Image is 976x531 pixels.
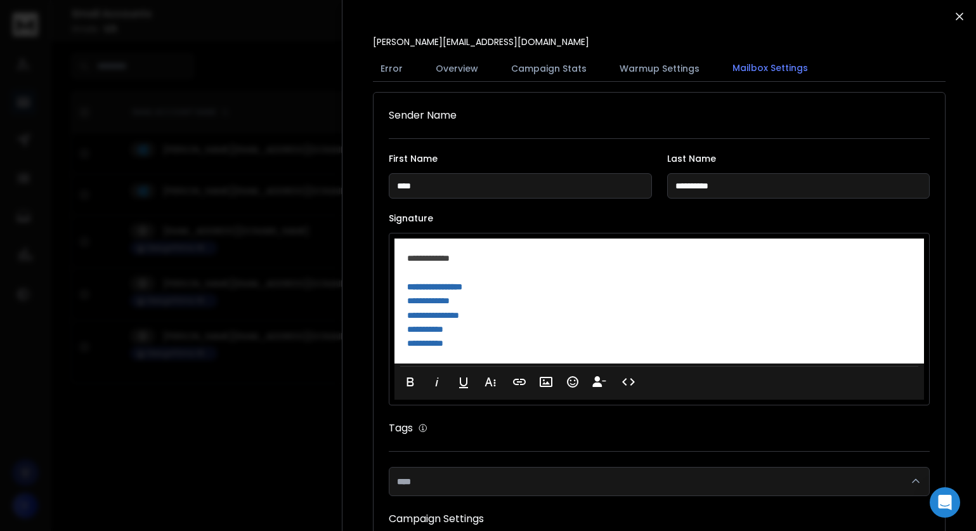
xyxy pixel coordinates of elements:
[587,369,611,395] button: Insert Unsubscribe Link
[389,214,930,223] label: Signature
[612,55,707,82] button: Warmup Settings
[389,421,413,436] h1: Tags
[667,154,930,163] label: Last Name
[725,54,816,83] button: Mailbox Settings
[561,369,585,395] button: Emoticons
[478,369,502,395] button: More Text
[428,55,486,82] button: Overview
[930,487,960,518] div: Open Intercom Messenger
[373,55,410,82] button: Error
[425,369,449,395] button: Italic (⌘I)
[389,511,930,527] h1: Campaign Settings
[616,369,641,395] button: Code View
[534,369,558,395] button: Insert Image (⌘P)
[389,108,930,123] h1: Sender Name
[504,55,594,82] button: Campaign Stats
[373,36,589,48] p: [PERSON_NAME][EMAIL_ADDRESS][DOMAIN_NAME]
[452,369,476,395] button: Underline (⌘U)
[389,154,652,163] label: First Name
[507,369,531,395] button: Insert Link (⌘K)
[398,369,422,395] button: Bold (⌘B)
